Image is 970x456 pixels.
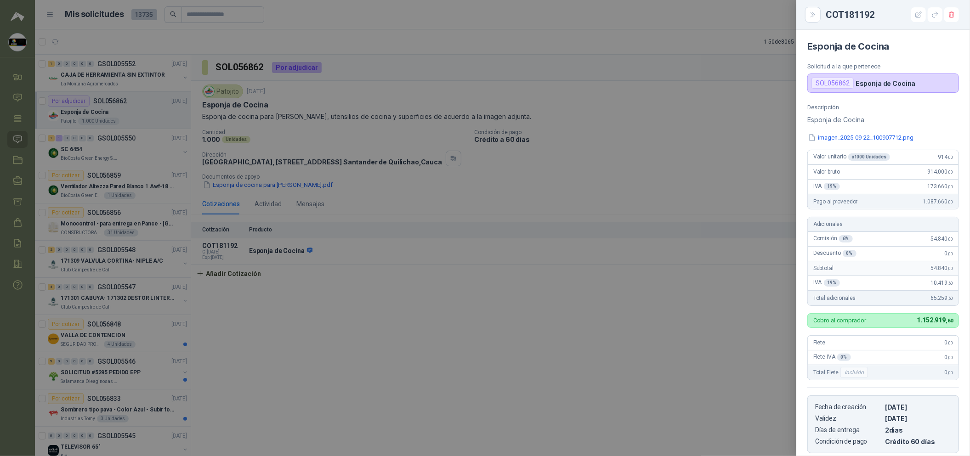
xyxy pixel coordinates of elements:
span: ,00 [947,370,953,375]
span: Valor unitario [813,153,890,161]
p: Descripción [807,104,959,111]
p: Esponja de Cocina [807,114,959,125]
span: ,00 [947,236,953,242]
span: Subtotal [813,265,834,271]
span: ,00 [947,355,953,360]
p: Solicitud a la que pertenece [807,63,959,70]
span: ,00 [947,199,953,204]
span: ,00 [947,340,953,345]
div: 0 % [843,250,857,257]
p: [DATE] [885,403,951,411]
span: ,00 [947,251,953,256]
span: IVA [813,183,840,190]
span: Flete IVA [813,354,851,361]
span: Pago al proveedor [813,198,858,205]
p: Cobro al comprador [813,317,866,323]
span: 0 [945,369,953,376]
p: Validez [815,415,881,422]
span: Flete [813,339,825,346]
span: Descuento [813,250,857,257]
span: 914 [938,154,953,160]
span: ,00 [947,169,953,175]
span: ,00 [947,155,953,160]
p: 2 dias [885,426,951,434]
span: 54.840 [930,236,953,242]
span: 173.660 [927,183,953,190]
div: Adicionales [808,217,959,232]
span: ,60 [947,296,953,301]
span: 1.087.660 [923,198,953,205]
span: ,00 [947,266,953,271]
button: imagen_2025-09-22_100907712.png [807,133,914,142]
p: Condición de pago [815,438,881,445]
span: Total Flete [813,367,870,378]
h4: Esponja de Cocina [807,41,959,52]
div: x 1000 Unidades [848,153,890,161]
button: Close [807,9,818,20]
span: 0 [945,339,953,346]
div: 0 % [837,354,851,361]
p: Fecha de creación [815,403,881,411]
p: Crédito 60 días [885,438,951,445]
p: Esponja de Cocina [856,79,916,87]
div: 19 % [824,279,840,287]
span: 10.419 [930,280,953,286]
span: IVA [813,279,840,287]
span: 0 [945,250,953,257]
span: 1.152.919 [917,316,953,324]
div: SOL056862 [811,78,854,89]
span: 0 [945,354,953,360]
span: Comisión [813,235,853,242]
div: 19 % [824,183,840,190]
span: 914.000 [927,169,953,175]
span: Valor bruto [813,169,840,175]
span: ,60 [946,318,953,324]
p: Días de entrega [815,426,881,434]
span: ,00 [947,184,953,189]
div: Total adicionales [808,291,959,305]
span: ,60 [947,281,953,286]
div: 6 % [839,235,853,242]
div: Incluido [840,367,868,378]
p: [DATE] [885,415,951,422]
span: 65.259 [930,295,953,301]
div: COT181192 [826,7,959,22]
span: 54.840 [930,265,953,271]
